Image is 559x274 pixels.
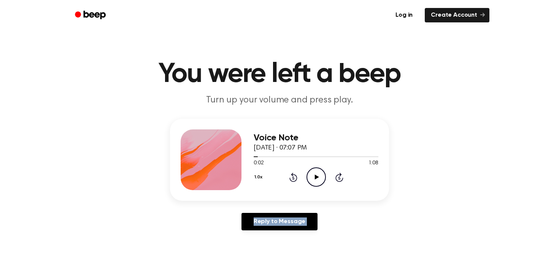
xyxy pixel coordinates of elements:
[368,159,378,167] span: 1:08
[241,213,318,230] a: Reply to Message
[254,159,264,167] span: 0:02
[254,145,307,151] span: [DATE] · 07:07 PM
[85,61,474,88] h1: You were left a beep
[254,133,378,143] h3: Voice Note
[425,8,489,22] a: Create Account
[70,8,113,23] a: Beep
[254,171,265,184] button: 1.0x
[388,6,420,24] a: Log in
[133,94,426,107] p: Turn up your volume and press play.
